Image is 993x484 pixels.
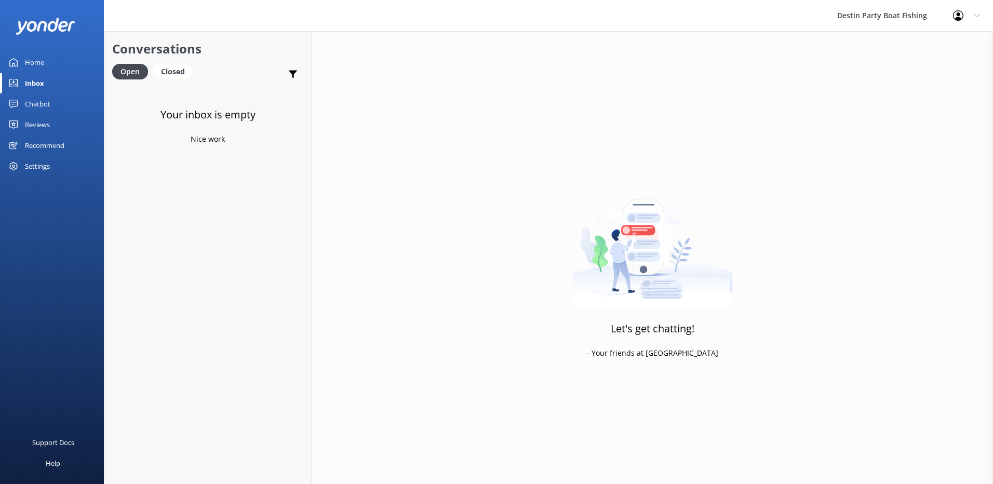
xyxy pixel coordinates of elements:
[112,65,153,77] a: Open
[46,453,60,474] div: Help
[572,177,733,307] img: artwork of a man stealing a conversation from at giant smartphone
[153,64,193,79] div: Closed
[25,52,44,73] div: Home
[153,65,198,77] a: Closed
[25,114,50,135] div: Reviews
[25,135,64,156] div: Recommend
[191,133,225,145] p: Nice work
[25,93,50,114] div: Chatbot
[611,320,694,337] h3: Let's get chatting!
[25,73,44,93] div: Inbox
[112,39,303,59] h2: Conversations
[16,18,75,35] img: yonder-white-logo.png
[32,432,74,453] div: Support Docs
[25,156,50,177] div: Settings
[587,347,718,359] p: - Your friends at [GEOGRAPHIC_DATA]
[160,106,256,123] h3: Your inbox is empty
[112,64,148,79] div: Open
